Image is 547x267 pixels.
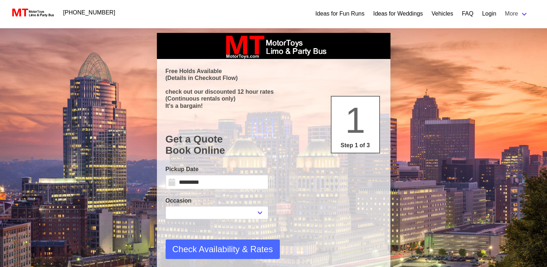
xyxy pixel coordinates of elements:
[501,7,533,21] a: More
[166,240,280,259] button: Check Availability & Rates
[166,95,382,102] p: (Continuous rentals only)
[432,9,453,18] a: Vehicles
[462,9,473,18] a: FAQ
[166,165,268,174] label: Pickup Date
[373,9,423,18] a: Ideas for Weddings
[315,9,364,18] a: Ideas for Fun Runs
[166,68,382,75] p: Free Holds Available
[219,33,328,59] img: box_logo_brand.jpeg
[166,196,268,205] label: Occasion
[59,5,120,20] a: [PHONE_NUMBER]
[334,141,376,150] p: Step 1 of 3
[166,88,382,95] p: check out our discounted 12 hour rates
[10,8,55,18] img: MotorToys Logo
[166,102,382,109] p: It's a bargain!
[166,75,382,81] p: (Details in Checkout Flow)
[345,100,366,140] span: 1
[166,133,382,156] h1: Get a Quote Book Online
[482,9,496,18] a: Login
[172,243,273,256] span: Check Availability & Rates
